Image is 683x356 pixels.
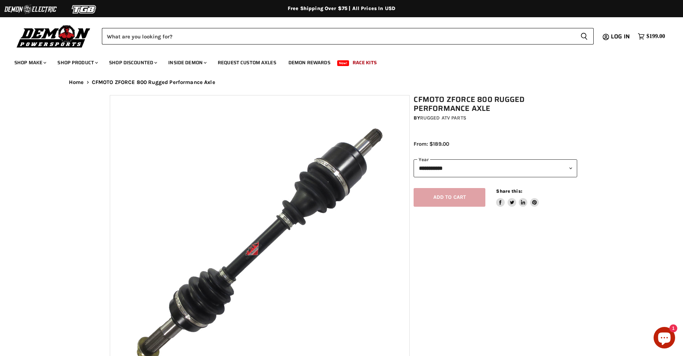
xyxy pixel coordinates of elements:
span: Share this: [496,188,522,194]
a: Log in [608,33,634,40]
a: Request Custom Axles [212,55,282,70]
div: by [414,114,577,122]
a: Home [69,79,84,85]
ul: Main menu [9,52,663,70]
a: Race Kits [347,55,382,70]
button: Search [575,28,594,44]
h1: CFMOTO ZFORCE 800 Rugged Performance Axle [414,95,577,113]
img: Demon Electric Logo 2 [4,3,57,16]
a: Rugged ATV Parts [420,115,466,121]
span: From: $189.00 [414,141,449,147]
span: Log in [611,32,630,41]
a: Shop Make [9,55,51,70]
nav: Breadcrumbs [55,79,628,85]
a: Demon Rewards [283,55,336,70]
inbox-online-store-chat: Shopify online store chat [651,327,677,350]
span: New! [337,60,349,66]
input: Search [102,28,575,44]
span: CFMOTO ZFORCE 800 Rugged Performance Axle [92,79,215,85]
a: Inside Demon [163,55,211,70]
a: Shop Discounted [104,55,161,70]
img: TGB Logo 2 [57,3,111,16]
span: $199.00 [646,33,665,40]
img: Demon Powersports [14,23,93,49]
div: Free Shipping Over $75 | All Prices In USD [55,5,628,12]
a: $199.00 [634,31,669,42]
a: Shop Product [52,55,102,70]
form: Product [102,28,594,44]
aside: Share this: [496,188,539,207]
select: year [414,159,577,177]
